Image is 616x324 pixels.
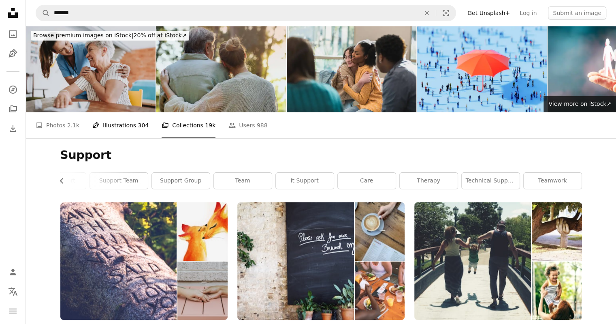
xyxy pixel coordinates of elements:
a: Log in [515,6,541,19]
a: Users 988 [228,112,267,138]
a: it support [276,173,334,189]
a: Browse premium images on iStock|20% off at iStock↗ [26,26,194,45]
a: support team [90,173,148,189]
button: scroll list to the left [60,173,69,189]
a: Illustrations [5,45,21,62]
img: Young Women Embracing in Group Therapy Session [287,26,416,112]
a: Collections [5,101,21,117]
img: photo-1581812182087-3b2aad1b9d9f [355,202,405,261]
a: technical support [462,173,520,189]
button: Submit an image [548,6,606,19]
button: Search Unsplash [36,5,50,21]
img: Hugging lovingly in the park [156,26,286,112]
span: 2.1k [67,121,79,130]
a: View more on iStock↗ [544,96,616,112]
a: Illustrations 304 [92,112,149,138]
button: Language [5,283,21,300]
span: Browse premium images on iStock | [33,32,133,39]
span: View more on iStock ↗ [548,101,611,107]
img: photo-1498669374702-58e97ebbede3 [237,202,354,320]
img: Home care healthcare professional hugging senior patient [26,26,156,112]
a: care [338,173,396,189]
img: photo-1630164460397-e365df54cbae [60,202,177,320]
button: Visual search [436,5,456,21]
button: Clear [418,5,436,21]
a: Home — Unsplash [5,5,21,23]
img: photo-1484665754804-74b091211472 [532,262,582,320]
h1: Support [60,148,582,163]
a: Photos 2.1k [36,112,79,138]
a: Get Unsplash+ [463,6,515,19]
button: Menu [5,303,21,319]
img: photo-1501770118606-b1d640526693 [532,202,582,261]
a: Log in / Sign up [5,264,21,280]
a: Photos [5,26,21,42]
a: support group [152,173,210,189]
span: 988 [257,121,268,130]
span: 20% off at iStock ↗ [33,32,187,39]
a: therapy [400,173,458,189]
a: Download History [5,120,21,137]
img: photo-1465978796671-9f9b4bd44236 [414,202,531,320]
span: 304 [138,121,149,130]
img: photo-1613206468203-fa00870edf79 [177,202,227,261]
img: photo-1564282350314-367c9169d05a [355,262,405,320]
form: Find visuals sitewide [36,5,456,21]
a: teamwork [524,173,582,189]
img: Human Crowd Surrounding An Umbrella Object On Blue Background [417,26,547,112]
a: team [214,173,272,189]
a: Explore [5,82,21,98]
img: premium_photo-1664278686260-673cd006009f [177,262,227,320]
